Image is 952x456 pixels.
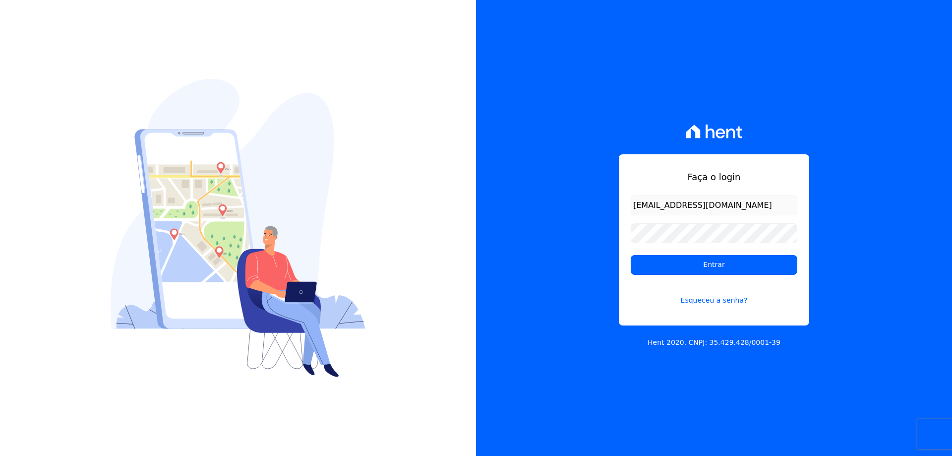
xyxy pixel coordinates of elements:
[111,79,365,377] img: Login
[648,337,780,348] p: Hent 2020. CNPJ: 35.429.428/0001-39
[631,170,797,184] h1: Faça o login
[631,195,797,215] input: Email
[631,255,797,275] input: Entrar
[631,283,797,306] a: Esqueceu a senha?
